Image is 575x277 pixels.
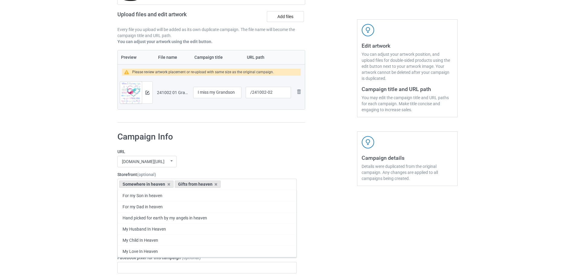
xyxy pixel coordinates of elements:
[117,27,305,39] p: Every file you upload will be added as its own duplicate campaign. The file name will become the ...
[118,190,296,201] div: For my Son in heaven
[137,172,156,177] span: (optional)
[120,82,142,106] img: original.png
[118,235,296,246] div: My Child In Heaven
[117,39,212,44] b: You can adjust your artwork using the edit button.
[118,50,155,64] th: Preview
[362,42,453,49] h3: Edit artwork
[119,181,174,188] div: Somewhere in heaven
[182,255,201,260] span: (optional)
[132,69,274,76] div: Please review artwork placement or re-upload with same size as the original campaign.
[117,11,230,22] h2: Upload files and edit artwork
[267,11,304,22] label: Add files
[157,90,189,96] div: 241002 01 Grandson.png
[362,154,453,161] h3: Campaign details
[362,95,453,113] div: You may edit the campaign title and URL paths for each campaign. Make title concise and engaging ...
[117,149,297,155] label: URL
[362,163,453,181] div: Details were duplicated from the original campaign. Any changes are applied to all campaigns bein...
[244,50,293,64] th: URL path
[118,223,296,235] div: My Husband In Heaven
[362,136,374,149] img: svg+xml;base64,PD94bWwgdmVyc2lvbj0iMS4wIiBlbmNvZGluZz0iVVRGLTgiPz4KPHN2ZyB3aWR0aD0iNDJweCIgaGVpZ2...
[295,88,302,95] img: svg+xml;base64,PD94bWwgdmVyc2lvbj0iMS4wIiBlbmNvZGluZz0iVVRGLTgiPz4KPHN2ZyB3aWR0aD0iMjhweCIgaGVpZ2...
[122,159,165,164] div: [DOMAIN_NAME][URL]
[118,246,296,257] div: My Love In Heaven
[118,212,296,223] div: Hand picked for earth by my angels in heaven
[117,131,297,142] h1: Campaign Info
[117,255,297,261] label: Facebook pixel for this campaign
[118,257,296,268] div: My Mom In Heaven
[117,172,297,178] label: Storefront
[124,70,132,74] img: warning
[191,50,244,64] th: Campaign title
[155,50,191,64] th: File name
[175,181,221,188] div: Gifts from heaven
[362,24,374,36] img: svg+xml;base64,PD94bWwgdmVyc2lvbj0iMS4wIiBlbmNvZGluZz0iVVRGLTgiPz4KPHN2ZyB3aWR0aD0iNDJweCIgaGVpZ2...
[145,91,149,95] img: svg+xml;base64,PD94bWwgdmVyc2lvbj0iMS4wIiBlbmNvZGluZz0iVVRGLTgiPz4KPHN2ZyB3aWR0aD0iMTRweCIgaGVpZ2...
[362,86,453,93] h3: Campaign title and URL path
[362,51,453,81] div: You can adjust your artwork position, and upload files for double-sided products using the edit b...
[118,201,296,212] div: For my Dad in heaven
